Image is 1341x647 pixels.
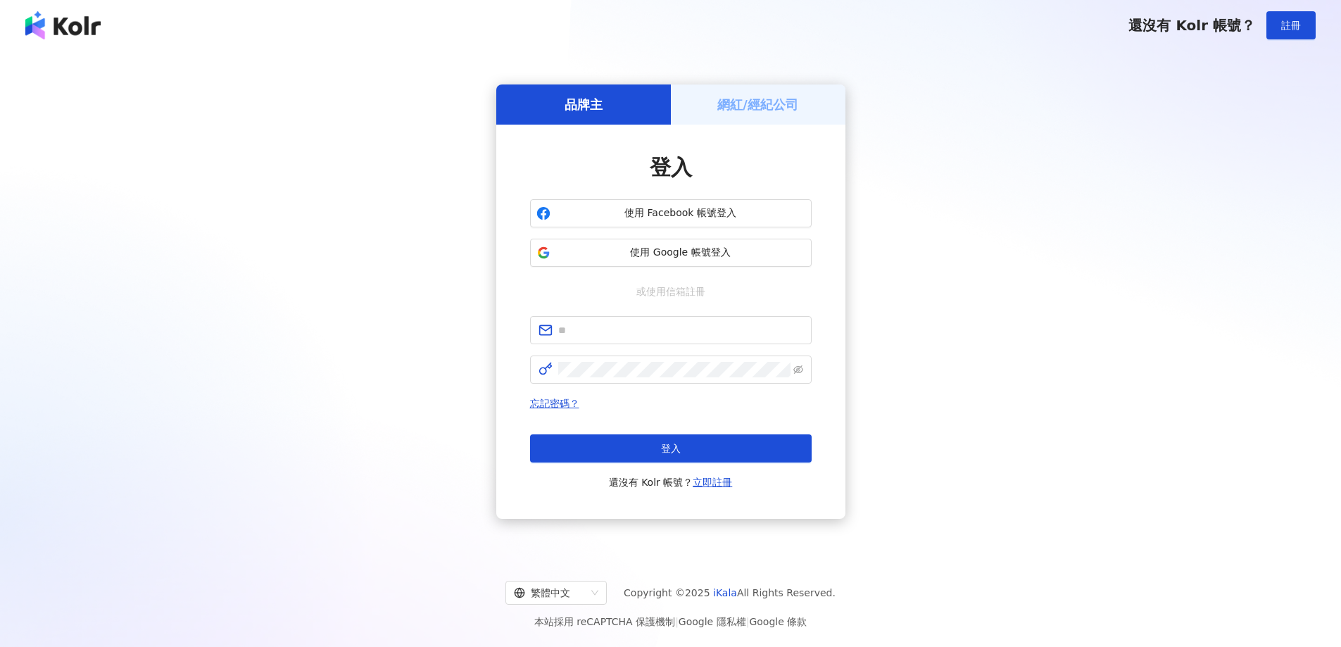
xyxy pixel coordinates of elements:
[1281,20,1301,31] span: 註冊
[661,443,681,454] span: 登入
[565,96,603,113] h5: 品牌主
[1128,17,1255,34] span: 還沒有 Kolr 帳號？
[530,434,812,463] button: 登入
[679,616,746,627] a: Google 隱私權
[713,587,737,598] a: iKala
[534,613,807,630] span: 本站採用 reCAPTCHA 保護機制
[624,584,836,601] span: Copyright © 2025 All Rights Reserved.
[514,582,586,604] div: 繁體中文
[693,477,732,488] a: 立即註冊
[25,11,101,39] img: logo
[556,246,805,260] span: 使用 Google 帳號登入
[749,616,807,627] a: Google 條款
[717,96,798,113] h5: 網紅/經紀公司
[1266,11,1316,39] button: 註冊
[650,155,692,180] span: 登入
[627,284,715,299] span: 或使用信箱註冊
[530,398,579,409] a: 忘記密碼？
[556,206,805,220] span: 使用 Facebook 帳號登入
[609,474,733,491] span: 還沒有 Kolr 帳號？
[530,239,812,267] button: 使用 Google 帳號登入
[746,616,750,627] span: |
[793,365,803,375] span: eye-invisible
[530,199,812,227] button: 使用 Facebook 帳號登入
[675,616,679,627] span: |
